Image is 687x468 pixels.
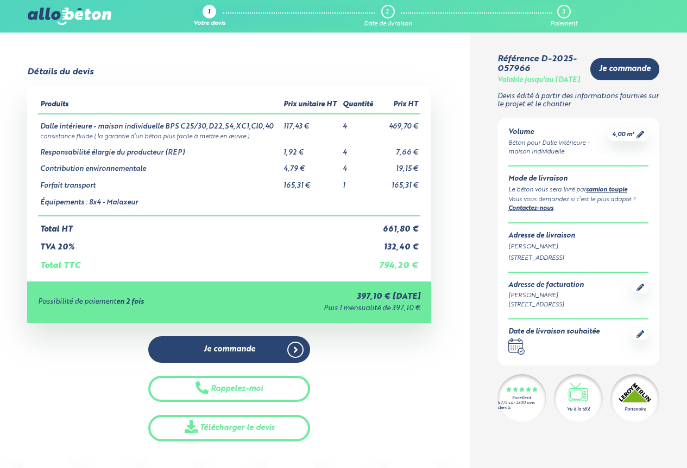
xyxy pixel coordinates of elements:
[341,114,376,131] td: 4
[281,97,341,114] th: Prix unitaire HT
[590,426,675,456] iframe: Help widget launcher
[148,336,310,363] a: Je commande
[508,328,600,336] div: Date de livraison souhaitée
[497,76,580,85] div: Valable jusqu'au [DATE]
[508,139,608,157] div: Béton pour Dalle intérieure - maison individuelle
[281,174,341,190] td: 165,31 €
[238,292,420,302] div: 397,10 € [DATE]
[508,206,553,211] a: Contactez-nous
[550,21,577,28] div: Paiement
[508,281,584,290] div: Adresse de facturation
[38,97,281,114] th: Produits
[38,114,281,131] td: Dalle intérieure - maison individuelle BPS C25/30,D22,S4,XC1,Cl0,40
[281,140,341,157] td: 1,92 €
[508,175,649,183] div: Mode de livraison
[376,234,420,252] td: 132,40 €
[508,185,649,195] div: Le béton vous sera livré par
[38,174,281,190] td: Forfait transport
[497,54,582,74] div: Référence D-2025-057966
[508,291,584,300] div: [PERSON_NAME]
[364,5,412,28] a: 2 Date de livraison
[376,157,420,174] td: 19,15 €
[193,5,225,28] a: 1 Votre devis
[364,21,412,28] div: Date de livraison
[376,252,420,271] td: 794,20 €
[586,187,627,193] a: camion toupie
[281,157,341,174] td: 4,79 €
[512,396,531,401] div: Excellent
[38,252,376,271] td: Total TTC
[148,415,310,441] a: Télécharger le devis
[193,21,225,28] div: Votre devis
[590,58,659,80] a: Je commande
[341,157,376,174] td: 4
[38,234,376,252] td: TVA 20%
[38,140,281,157] td: Responsabilité élargie du producteur (REP)
[550,5,577,28] a: 3 Paiement
[38,216,376,234] td: Total HT
[508,129,608,137] div: Volume
[341,97,376,114] th: Quantité
[38,298,238,306] div: Possibilité de paiement
[208,9,210,16] div: 1
[625,406,646,413] div: Partenaire
[238,305,420,313] div: Puis 1 mensualité de 397,10 €
[376,140,420,157] td: 7,66 €
[497,93,660,108] p: Devis édité à partir des informations fournies sur le projet et le chantier
[148,376,310,402] button: Rappelez-moi
[376,114,420,131] td: 469,70 €
[508,232,649,240] div: Adresse de livraison
[281,114,341,131] td: 117,43 €
[38,190,281,216] td: Équipements : 8x4 - Malaxeur
[497,401,546,411] div: 4.7/5 sur 2300 avis clients
[27,67,93,77] div: Détails du devis
[28,8,111,25] img: allobéton
[508,242,649,252] div: [PERSON_NAME]
[599,65,651,74] span: Je commande
[204,345,255,354] span: Je commande
[38,157,281,174] td: Contribution environnementale
[376,174,420,190] td: 165,31 €
[508,195,649,214] div: Vous vous demandez si c’est le plus adapté ? .
[386,9,389,16] div: 2
[508,300,584,310] div: [STREET_ADDRESS]
[562,9,565,16] div: 3
[567,406,590,413] div: Vu à la télé
[376,216,420,234] td: 661,80 €
[341,174,376,190] td: 1
[116,298,144,305] strong: en 2 fois
[38,131,420,140] td: consistance fluide ( la garantie d’un béton plus facile à mettre en œuvre )
[508,254,649,263] div: [STREET_ADDRESS]
[341,140,376,157] td: 4
[376,97,420,114] th: Prix HT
